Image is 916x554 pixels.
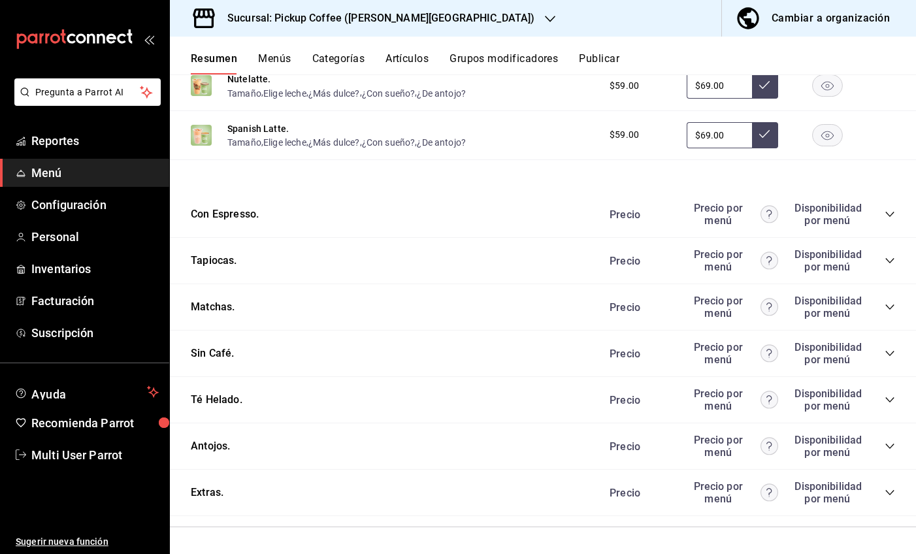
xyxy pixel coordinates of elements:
input: Sin ajuste [687,122,752,148]
span: $59.00 [610,128,639,142]
div: Disponibilidad por menú [794,295,860,319]
button: ¿Con sueño? [362,136,416,149]
button: Tamaño [227,87,261,100]
h3: Sucursal: Pickup Coffee ([PERSON_NAME][GEOGRAPHIC_DATA]) [217,10,534,26]
button: Pregunta a Parrot AI [14,78,161,106]
span: Configuración [31,196,159,214]
button: Publicar [579,52,619,74]
span: Pregunta a Parrot AI [35,86,140,99]
button: Elige leche [263,87,306,100]
button: Artículos [385,52,429,74]
div: Precio por menú [687,341,778,366]
div: Precio por menú [687,248,778,273]
button: Tapiocas. [191,253,237,269]
div: Precio [597,394,680,406]
div: Precio por menú [687,480,778,505]
span: Inventarios [31,260,159,278]
div: Disponibilidad por menú [794,387,860,412]
button: Menús [258,52,291,74]
button: Té Helado. [191,393,242,408]
span: Suscripción [31,324,159,342]
div: Precio por menú [687,387,778,412]
button: Spanish Latte. [227,122,289,135]
button: ¿Más dulce? [308,87,360,100]
button: Categorías [312,52,365,74]
button: Resumen [191,52,237,74]
div: Precio [597,255,680,267]
span: Recomienda Parrot [31,414,159,432]
div: Precio por menú [687,202,778,227]
button: ¿Más dulce? [308,136,360,149]
div: Precio [597,301,680,314]
button: collapse-category-row [885,441,895,451]
div: navigation tabs [191,52,916,74]
button: Tamaño [227,136,261,149]
button: Antojos. [191,439,230,454]
a: Pregunta a Parrot AI [9,95,161,108]
div: Precio por menú [687,295,778,319]
span: Ayuda [31,384,142,400]
button: Extras. [191,485,223,500]
div: Disponibilidad por menú [794,434,860,459]
div: Precio [597,440,680,453]
span: Menú [31,164,159,182]
div: Cambiar a organización [772,9,890,27]
button: open_drawer_menu [144,34,154,44]
div: , , , , [227,135,466,149]
button: ¿De antojo? [417,136,466,149]
span: $59.00 [610,79,639,93]
div: Disponibilidad por menú [794,248,860,273]
button: collapse-category-row [885,395,895,405]
button: collapse-category-row [885,209,895,220]
span: Reportes [31,132,159,150]
button: collapse-category-row [885,302,895,312]
button: Con Espresso. [191,207,259,222]
button: Matchas. [191,300,235,315]
div: Disponibilidad por menú [794,480,860,505]
button: Elige leche [263,136,306,149]
button: ¿De antojo? [417,87,466,100]
button: collapse-category-row [885,487,895,498]
button: ¿Con sueño? [362,87,416,100]
button: Sin Café. [191,346,235,361]
div: Disponibilidad por menú [794,202,860,227]
button: Nutelatte. [227,73,271,86]
span: Multi User Parrot [31,446,159,464]
div: Precio por menú [687,434,778,459]
img: Preview [191,125,212,146]
div: Disponibilidad por menú [794,341,860,366]
div: Precio [597,487,680,499]
input: Sin ajuste [687,73,752,99]
img: Preview [191,75,212,96]
span: Personal [31,228,159,246]
button: collapse-category-row [885,255,895,266]
span: Sugerir nueva función [16,535,159,549]
div: Precio [597,348,680,360]
div: , , , , [227,86,466,99]
span: Facturación [31,292,159,310]
button: Grupos modificadores [450,52,558,74]
button: collapse-category-row [885,348,895,359]
div: Precio [597,208,680,221]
